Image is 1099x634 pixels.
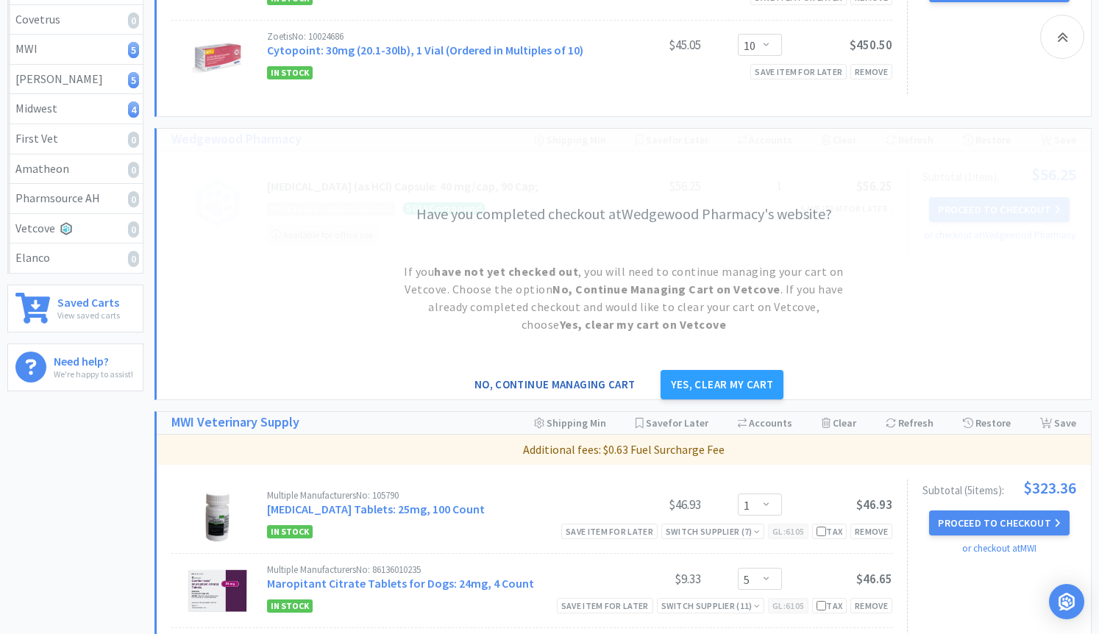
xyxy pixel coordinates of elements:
a: Elanco0 [8,243,143,273]
div: $9.33 [591,570,701,588]
span: $450.50 [850,37,892,53]
div: Pharmsource AH [15,189,135,208]
a: Vetcove0 [8,214,143,244]
div: Remove [850,524,892,539]
div: Remove [850,598,892,613]
a: Saved CartsView saved carts [7,285,143,332]
div: Remove [850,64,892,79]
img: 4a9247fa4b0c462d997ff28f64fe593d_209813.png [184,565,251,616]
div: Zoetis No: 10024686 [267,32,591,41]
div: Vetcove [15,219,135,238]
span: In Stock [267,66,313,79]
p: We're happy to assist! [54,367,133,381]
div: MWI [15,40,135,59]
h6: Saved Carts [57,293,120,308]
div: Open Intercom Messenger [1049,584,1084,619]
a: Maropitant Citrate Tablets for Dogs: 24mg, 4 Count [267,576,534,591]
div: Restore [963,412,1011,434]
img: f44c56aab71e4a91857fcf7bb0dfb766_6344.png [204,491,230,542]
i: 0 [128,251,139,267]
h3: Have you completed checkout at Wedgewood Pharmacy 's website? [330,202,918,226]
div: GL: 6105 [768,524,808,539]
button: Yes, clear my cart [661,370,784,399]
div: [PERSON_NAME] [15,70,135,89]
span: $323.36 [1023,480,1076,496]
a: [PERSON_NAME]5 [8,65,143,95]
i: 0 [128,132,139,148]
div: $45.05 [591,36,701,54]
div: GL: 6105 [768,598,808,613]
p: Additional fees: $0.63 Fuel Surcharge Fee [163,441,1085,460]
div: Multiple Manufacturers No: 86136010235 [267,565,591,574]
a: [MEDICAL_DATA] Tablets: 25mg, 100 Count [267,502,485,516]
strong: have not yet checked out [434,264,578,279]
a: or checkout at MWI [962,542,1036,555]
div: Multiple Manufacturers No: 105790 [267,491,591,500]
span: $46.65 [856,571,892,587]
div: Save item for later [561,524,658,539]
i: 5 [128,42,139,58]
i: 4 [128,101,139,118]
div: Elanco [15,249,135,268]
div: Midwest [15,99,135,118]
p: View saved carts [57,308,120,322]
i: 0 [128,191,139,207]
i: 5 [128,72,139,88]
strong: No, Continue Managing Cart on Vetcove [552,282,780,296]
a: Pharmsource AH0 [8,184,143,214]
a: MWI Veterinary Supply [171,412,299,433]
a: Midwest4 [8,94,143,124]
i: 0 [128,162,139,178]
div: Switch Supplier ( 7 ) [666,524,760,538]
div: Tax [817,599,842,613]
button: Proceed to Checkout [929,510,1069,535]
i: 0 [128,13,139,29]
button: No, continue managing cart [464,370,646,399]
div: Save item for later [557,598,653,613]
i: 0 [128,221,139,238]
a: MWI5 [8,35,143,65]
span: In Stock [267,599,313,613]
strong: Yes, clear my cart on Vetcove [560,317,727,332]
a: First Vet0 [8,124,143,154]
img: c75d754290ff494087b9ddf993b7bf2c_527056.jpeg [192,32,243,83]
a: Cytopoint: 30mg (20.1-30lb), 1 Vial (Ordered in Multiples of 10) [267,43,583,57]
div: Switch Supplier ( 11 ) [661,599,761,613]
h6: Need help? [54,352,133,367]
div: Subtotal ( 5 item s ): [922,480,1076,496]
div: Amatheon [15,160,135,179]
div: Save [1040,412,1076,434]
div: Tax [817,524,842,538]
a: Covetrus0 [8,5,143,35]
div: Save item for later [750,64,847,79]
span: $46.93 [856,496,892,513]
h4: If you , you will need to continue managing your cart on Vetcove. Choose the option . If you have... [403,263,844,333]
span: In Stock [267,525,313,538]
a: Amatheon0 [8,154,143,185]
div: Covetrus [15,10,135,29]
div: First Vet [15,129,135,149]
